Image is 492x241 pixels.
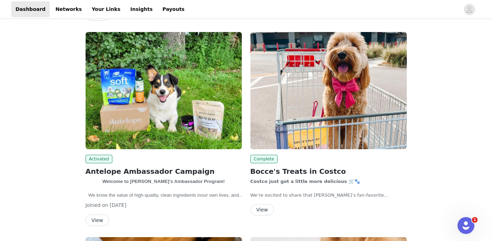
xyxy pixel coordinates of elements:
[250,166,407,177] h2: Bocce's Treats in Costco
[250,179,360,184] strong: Costco just got a little more delicious 🛒🐾
[250,204,274,215] button: View
[88,192,201,198] span: We know the value of high-quality, clean ingredients in
[158,1,189,17] a: Payouts
[11,1,50,17] a: Dashboard
[86,215,109,226] button: View
[457,217,474,234] iframe: Intercom live chat
[250,192,407,199] p: We’re excited to share that [PERSON_NAME]’s fan-favorite Campfire treats are hitting the shelves ...
[86,202,108,208] span: Joined on
[466,4,473,15] div: avatar
[250,32,407,149] img: Bocce's
[87,1,125,17] a: Your Links
[250,155,278,163] span: Complete
[250,207,274,213] a: View
[86,218,109,223] a: View
[86,166,242,177] h2: Antelope Ambassador Campaign
[126,1,157,17] a: Insights
[110,202,126,208] span: [DATE]
[51,1,86,17] a: Networks
[86,155,113,163] span: Activated
[472,217,478,223] span: 1
[86,32,242,149] img: Antelope
[102,179,225,184] strong: Welcome to [PERSON_NAME]'s Ambassador Program!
